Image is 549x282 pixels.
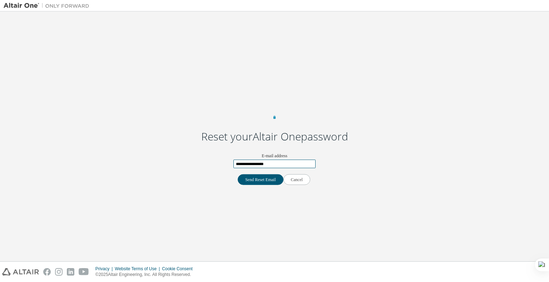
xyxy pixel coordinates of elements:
[233,153,316,158] label: E-mail address
[43,268,51,276] img: facebook.svg
[2,268,39,276] img: altair_logo.svg
[283,174,310,185] button: Cancel
[67,268,74,276] img: linkedin.svg
[79,268,89,276] img: youtube.svg
[95,266,115,272] div: Privacy
[55,268,63,276] img: instagram.svg
[199,130,350,144] h2: Reset your Altair One password
[95,272,197,278] p: © 2025 Altair Engineering, Inc. All Rights Reserved.
[238,174,283,185] button: Send Reset Email
[115,266,162,272] div: Website Terms of Use
[4,2,93,9] img: Altair One
[162,266,197,272] div: Cookie Consent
